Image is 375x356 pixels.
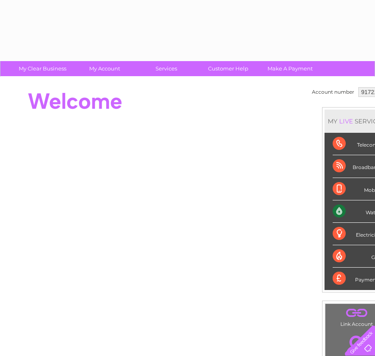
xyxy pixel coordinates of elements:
div: LIVE [338,117,355,125]
a: Make A Payment [257,61,324,76]
td: Account number [310,85,356,99]
a: Services [133,61,200,76]
a: My Account [71,61,138,76]
a: My Clear Business [9,61,76,76]
a: Customer Help [195,61,262,76]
